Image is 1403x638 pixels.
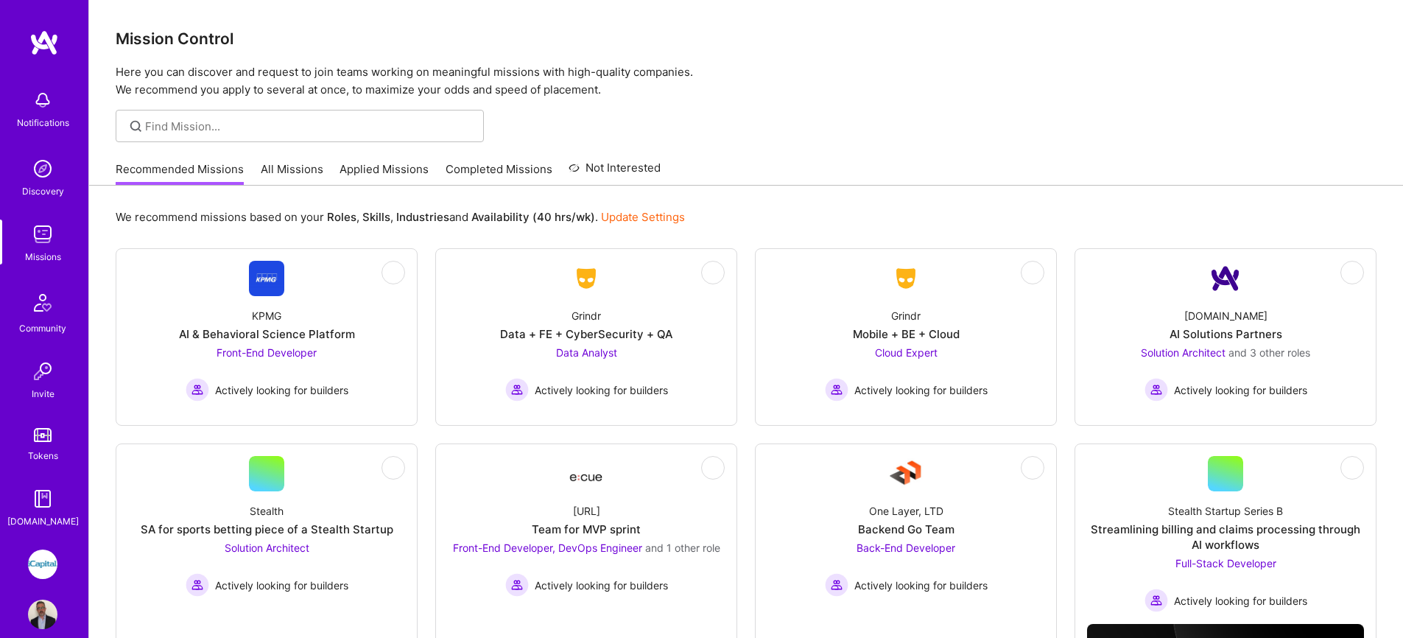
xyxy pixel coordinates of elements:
[24,550,61,579] a: iCapital: Building an Alternative Investment Marketplace
[1174,382,1307,398] span: Actively looking for builders
[854,382,988,398] span: Actively looking for builders
[1174,593,1307,609] span: Actively looking for builders
[853,326,960,342] div: Mobile + BE + Cloud
[1027,462,1038,474] i: icon EyeClosed
[116,209,685,225] p: We recommend missions based on your , , and .
[1208,261,1243,296] img: Company Logo
[767,261,1044,402] a: Company LogoGrindrMobile + BE + CloudCloud Expert Actively looking for buildersActively looking f...
[387,462,399,474] i: icon EyeClosed
[225,541,309,554] span: Solution Architect
[22,183,64,199] div: Discovery
[249,261,284,296] img: Company Logo
[875,346,938,359] span: Cloud Expert
[362,210,390,224] b: Skills
[387,267,399,278] i: icon EyeClosed
[1087,522,1364,553] div: Streamlining billing and claims processing through AI workflows
[128,261,405,402] a: Company LogoKPMGAI & Behavioral Science PlatformFront-End Developer Actively looking for builders...
[825,378,848,402] img: Actively looking for builders
[1184,308,1267,323] div: [DOMAIN_NAME]
[29,29,59,56] img: logo
[448,456,725,612] a: Company Logo[URL]Team for MVP sprintFront-End Developer, DevOps Engineer and 1 other roleActively...
[858,522,954,537] div: Backend Go Team
[116,63,1376,99] p: Here you can discover and request to join teams working on meaningful missions with high-quality ...
[500,326,672,342] div: Data + FE + CyberSecurity + QA
[767,456,1044,612] a: Company LogoOne Layer, LTDBackend Go TeamBack-End Developer Actively looking for buildersActively...
[396,210,449,224] b: Industries
[1027,267,1038,278] i: icon EyeClosed
[1144,378,1168,402] img: Actively looking for builders
[252,308,281,323] div: KPMG
[25,285,60,320] img: Community
[1346,267,1358,278] i: icon EyeClosed
[186,573,209,597] img: Actively looking for builders
[453,541,642,554] span: Front-End Developer, DevOps Engineer
[28,220,57,249] img: teamwork
[1087,261,1364,402] a: Company Logo[DOMAIN_NAME]AI Solutions PartnersSolution Architect and 3 other rolesActively lookin...
[1175,557,1276,569] span: Full-Stack Developer
[854,578,988,593] span: Actively looking for builders
[261,161,323,186] a: All Missions
[1228,346,1310,359] span: and 3 other roles
[141,522,393,537] div: SA for sports betting piece of a Stealth Startup
[28,154,57,183] img: discovery
[869,503,943,519] div: One Layer, LTD
[128,456,405,612] a: StealthSA for sports betting piece of a Stealth StartupSolution Architect Actively looking for bu...
[215,382,348,398] span: Actively looking for builders
[825,573,848,597] img: Actively looking for builders
[32,386,54,402] div: Invite
[645,541,720,554] span: and 1 other role
[707,267,719,278] i: icon EyeClosed
[24,600,61,629] a: User Avatar
[888,456,924,491] img: Company Logo
[217,346,317,359] span: Front-End Developer
[448,261,725,402] a: Company LogoGrindrData + FE + CyberSecurity + QAData Analyst Actively looking for buildersActivel...
[888,265,924,292] img: Company Logo
[327,210,356,224] b: Roles
[28,85,57,115] img: bell
[891,308,921,323] div: Grindr
[116,161,244,186] a: Recommended Missions
[186,378,209,402] img: Actively looking for builders
[532,522,641,537] div: Team for MVP sprint
[28,550,57,579] img: iCapital: Building an Alternative Investment Marketplace
[28,600,57,629] img: User Avatar
[28,484,57,513] img: guide book
[127,118,144,135] i: icon SearchGrey
[1144,589,1168,612] img: Actively looking for builders
[569,460,604,487] img: Company Logo
[569,159,661,186] a: Not Interested
[116,29,1376,48] h3: Mission Control
[471,210,595,224] b: Availability (40 hrs/wk)
[1141,346,1226,359] span: Solution Architect
[857,541,955,554] span: Back-End Developer
[446,161,552,186] a: Completed Missions
[340,161,429,186] a: Applied Missions
[34,428,52,442] img: tokens
[1087,456,1364,612] a: Stealth Startup Series BStreamlining billing and claims processing through AI workflowsFull-Stack...
[17,115,69,130] div: Notifications
[179,326,355,342] div: AI & Behavioral Science Platform
[572,308,601,323] div: Grindr
[7,513,79,529] div: [DOMAIN_NAME]
[1168,503,1283,519] div: Stealth Startup Series B
[28,357,57,386] img: Invite
[573,503,600,519] div: [URL]
[145,119,473,134] input: Find Mission...
[505,573,529,597] img: Actively looking for builders
[250,503,284,519] div: Stealth
[215,578,348,593] span: Actively looking for builders
[535,382,668,398] span: Actively looking for builders
[569,265,604,292] img: Company Logo
[25,249,61,264] div: Missions
[535,578,668,593] span: Actively looking for builders
[707,462,719,474] i: icon EyeClosed
[19,320,66,336] div: Community
[556,346,617,359] span: Data Analyst
[601,210,685,224] a: Update Settings
[28,448,58,463] div: Tokens
[505,378,529,402] img: Actively looking for builders
[1346,462,1358,474] i: icon EyeClosed
[1170,326,1282,342] div: AI Solutions Partners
